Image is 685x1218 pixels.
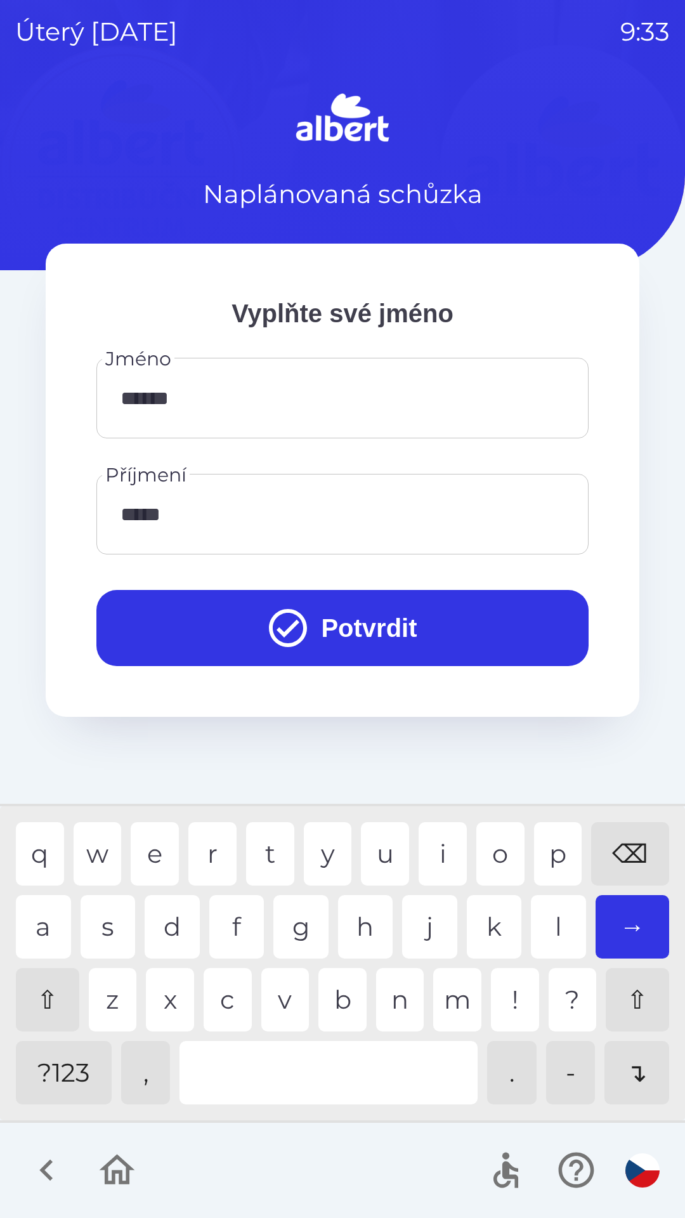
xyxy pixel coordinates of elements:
p: Vyplňte své jméno [96,294,589,332]
p: 9:33 [620,13,670,51]
label: Jméno [105,345,171,372]
button: Potvrdit [96,590,589,666]
p: Naplánovaná schůzka [203,175,483,213]
label: Příjmení [105,461,186,488]
p: úterý [DATE] [15,13,178,51]
img: cs flag [625,1153,660,1188]
img: Logo [46,89,639,150]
